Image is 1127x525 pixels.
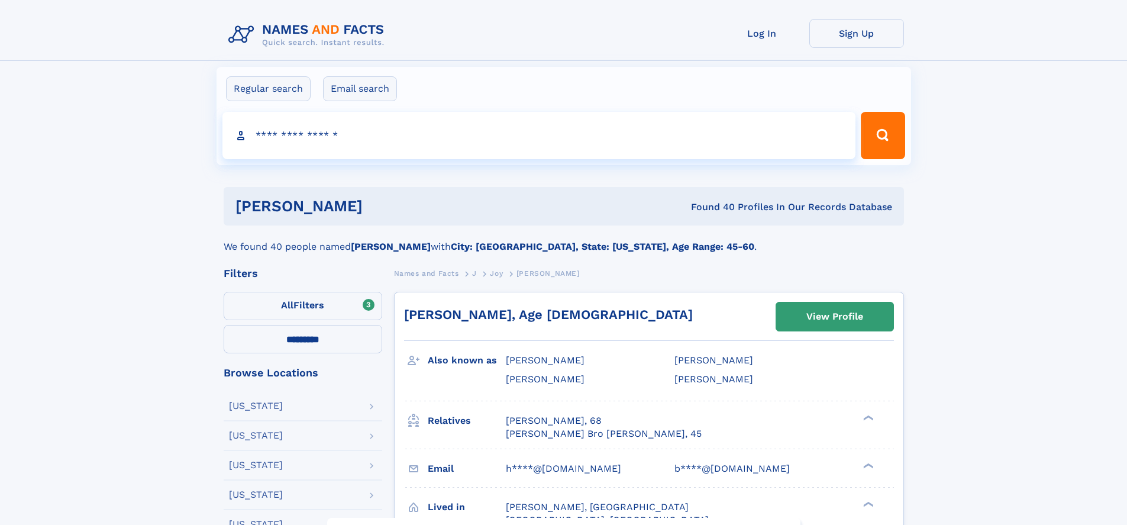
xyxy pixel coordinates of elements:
span: [PERSON_NAME] [506,373,585,385]
a: J [472,266,477,281]
span: [PERSON_NAME] [516,269,580,278]
a: Sign Up [809,19,904,48]
div: [US_STATE] [229,460,283,470]
div: ❯ [860,462,874,469]
span: [PERSON_NAME], [GEOGRAPHIC_DATA] [506,501,689,513]
span: [PERSON_NAME] [674,373,753,385]
h1: [PERSON_NAME] [235,199,527,214]
a: Names and Facts [394,266,459,281]
span: [PERSON_NAME] [674,355,753,366]
div: [US_STATE] [229,401,283,411]
span: [PERSON_NAME] [506,355,585,366]
label: Email search [323,76,397,101]
h3: Email [428,459,506,479]
div: [US_STATE] [229,490,283,500]
a: [PERSON_NAME], Age [DEMOGRAPHIC_DATA] [404,307,693,322]
div: ❯ [860,414,874,421]
a: Log In [715,19,809,48]
h3: Relatives [428,411,506,431]
input: search input [222,112,856,159]
span: Joy [490,269,503,278]
h3: Also known as [428,350,506,371]
span: J [472,269,477,278]
div: Found 40 Profiles In Our Records Database [527,201,892,214]
button: Search Button [861,112,905,159]
b: [PERSON_NAME] [351,241,431,252]
label: Regular search [226,76,311,101]
div: ❯ [860,500,874,508]
a: [PERSON_NAME] Bro [PERSON_NAME], 45 [506,427,702,440]
a: View Profile [776,302,893,331]
div: Filters [224,268,382,279]
label: Filters [224,292,382,320]
div: Browse Locations [224,368,382,378]
div: We found 40 people named with . [224,226,904,254]
div: View Profile [806,303,863,330]
a: [PERSON_NAME], 68 [506,414,602,427]
img: Logo Names and Facts [224,19,394,51]
div: [US_STATE] [229,431,283,440]
h3: Lived in [428,497,506,517]
b: City: [GEOGRAPHIC_DATA], State: [US_STATE], Age Range: 45-60 [451,241,754,252]
span: All [281,299,293,311]
a: Joy [490,266,503,281]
